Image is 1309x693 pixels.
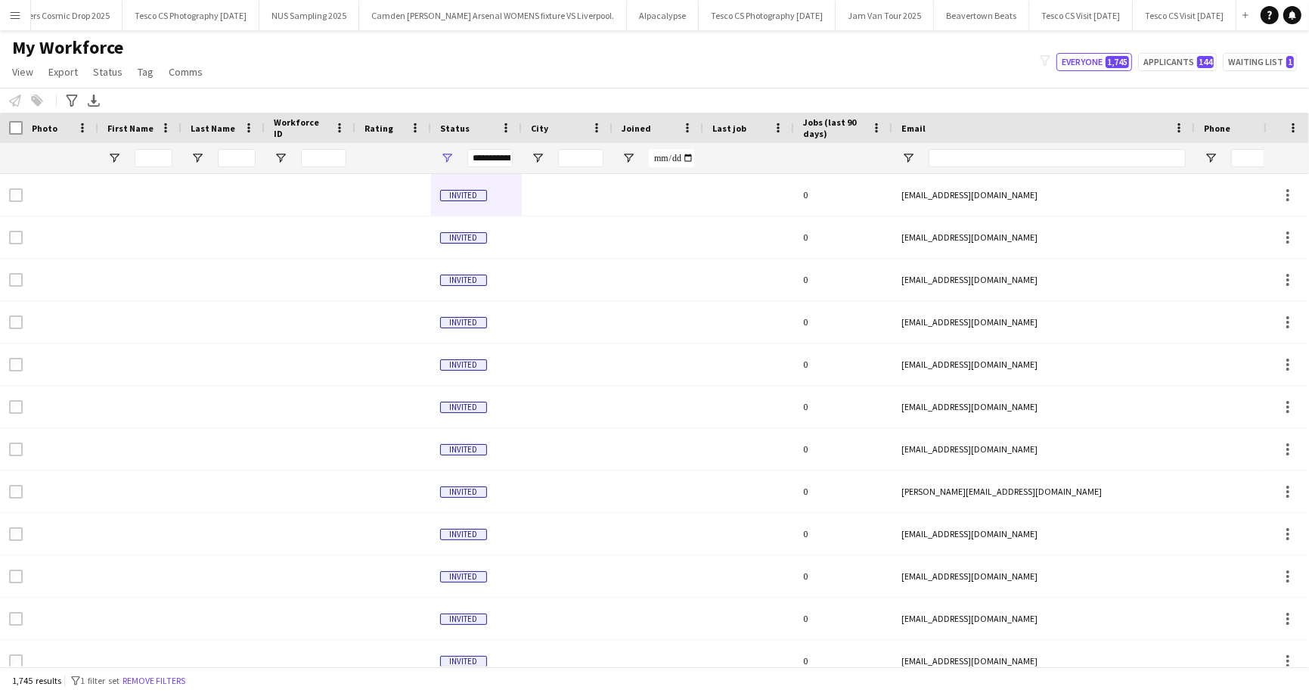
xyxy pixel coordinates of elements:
[259,1,359,30] button: NUS Sampling 2025
[218,149,256,167] input: Last Name Filter Input
[892,174,1195,216] div: [EMAIL_ADDRESS][DOMAIN_NAME]
[794,598,892,639] div: 0
[892,471,1195,512] div: [PERSON_NAME][EMAIL_ADDRESS][DOMAIN_NAME]
[2,1,123,30] button: Fullers Cosmic Drop 2025
[32,123,57,134] span: Photo
[712,123,746,134] span: Last job
[794,513,892,555] div: 0
[440,571,487,583] span: Invited
[1056,53,1132,71] button: Everyone1,745
[440,275,487,286] span: Invited
[794,555,892,597] div: 0
[627,1,699,30] button: Alpacalypse
[892,513,1195,555] div: [EMAIL_ADDRESS][DOMAIN_NAME]
[794,301,892,343] div: 0
[531,151,544,165] button: Open Filter Menu
[9,315,23,329] input: Row Selection is disabled for this row (unchecked)
[119,673,188,689] button: Remove filters
[892,301,1195,343] div: [EMAIL_ADDRESS][DOMAIN_NAME]
[794,471,892,512] div: 0
[440,529,487,540] span: Invited
[274,117,328,139] span: Workforce ID
[558,149,603,167] input: City Filter Input
[9,188,23,202] input: Row Selection is disabled for this row (unchecked)
[794,640,892,682] div: 0
[794,259,892,300] div: 0
[301,149,346,167] input: Workforce ID Filter Input
[440,656,487,667] span: Invited
[87,62,129,82] a: Status
[1204,123,1230,134] span: Phone
[163,62,209,82] a: Comms
[649,149,694,167] input: Joined Filter Input
[135,149,172,167] input: First Name Filter Input
[1197,56,1214,68] span: 144
[892,555,1195,597] div: [EMAIL_ADDRESS][DOMAIN_NAME]
[63,92,81,110] app-action-btn: Advanced filters
[1286,56,1294,68] span: 1
[794,386,892,427] div: 0
[48,65,78,79] span: Export
[929,149,1186,167] input: Email Filter Input
[440,402,487,413] span: Invited
[794,343,892,385] div: 0
[80,675,119,686] span: 1 filter set
[364,123,393,134] span: Rating
[531,123,548,134] span: City
[836,1,934,30] button: Jam Van Tour 2025
[123,1,259,30] button: Tesco CS Photography [DATE]
[440,317,487,328] span: Invited
[9,527,23,541] input: Row Selection is disabled for this row (unchecked)
[892,259,1195,300] div: [EMAIL_ADDRESS][DOMAIN_NAME]
[9,612,23,626] input: Row Selection is disabled for this row (unchecked)
[12,65,33,79] span: View
[440,486,487,498] span: Invited
[440,359,487,371] span: Invited
[803,117,865,139] span: Jobs (last 90 days)
[440,614,487,625] span: Invited
[440,232,487,244] span: Invited
[699,1,836,30] button: Tesco CS Photography [DATE]
[9,485,23,499] input: Row Selection is disabled for this row (unchecked)
[934,1,1029,30] button: Beavertown Beats
[892,216,1195,258] div: [EMAIL_ADDRESS][DOMAIN_NAME]
[6,62,39,82] a: View
[107,151,121,165] button: Open Filter Menu
[901,151,915,165] button: Open Filter Menu
[107,123,154,134] span: First Name
[9,443,23,456] input: Row Selection is disabled for this row (unchecked)
[169,65,203,79] span: Comms
[622,151,635,165] button: Open Filter Menu
[1223,53,1297,71] button: Waiting list1
[9,400,23,414] input: Row Selection is disabled for this row (unchecked)
[892,386,1195,427] div: [EMAIL_ADDRESS][DOMAIN_NAME]
[794,174,892,216] div: 0
[440,151,454,165] button: Open Filter Menu
[440,123,470,134] span: Status
[9,273,23,287] input: Row Selection is disabled for this row (unchecked)
[901,123,926,134] span: Email
[622,123,651,134] span: Joined
[274,151,287,165] button: Open Filter Menu
[794,216,892,258] div: 0
[440,444,487,455] span: Invited
[9,654,23,668] input: Row Selection is disabled for this row (unchecked)
[1029,1,1133,30] button: Tesco CS Visit [DATE]
[93,65,123,79] span: Status
[9,358,23,371] input: Row Selection is disabled for this row (unchecked)
[1133,1,1236,30] button: Tesco CS Visit [DATE]
[85,92,103,110] app-action-btn: Export XLSX
[132,62,160,82] a: Tag
[191,151,204,165] button: Open Filter Menu
[892,428,1195,470] div: [EMAIL_ADDRESS][DOMAIN_NAME]
[9,231,23,244] input: Row Selection is disabled for this row (unchecked)
[892,343,1195,385] div: [EMAIL_ADDRESS][DOMAIN_NAME]
[1106,56,1129,68] span: 1,745
[42,62,84,82] a: Export
[892,640,1195,682] div: [EMAIL_ADDRESS][DOMAIN_NAME]
[9,570,23,583] input: Row Selection is disabled for this row (unchecked)
[440,190,487,201] span: Invited
[138,65,154,79] span: Tag
[1138,53,1217,71] button: Applicants144
[794,428,892,470] div: 0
